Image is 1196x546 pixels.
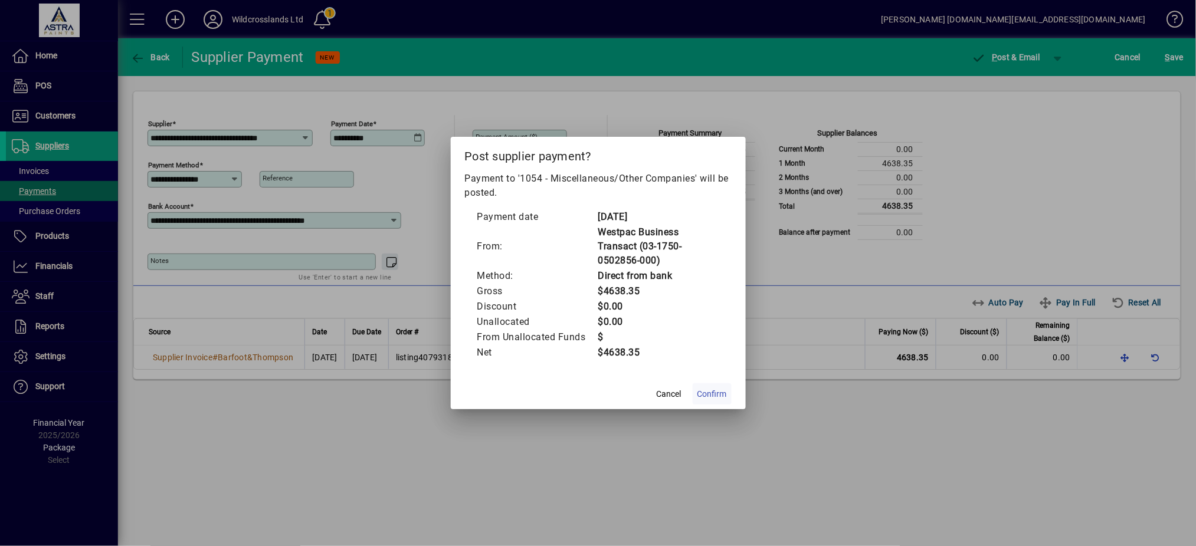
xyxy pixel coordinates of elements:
td: Westpac Business Transact (03-1750-0502856-000) [598,225,720,268]
td: Payment date [477,209,598,225]
h2: Post supplier payment? [451,137,746,171]
td: $4638.35 [598,345,720,360]
td: Unallocated [477,314,598,330]
p: Payment to '1054 - Miscellaneous/Other Companies' will be posted. [465,172,732,200]
td: [DATE] [598,209,720,225]
td: $0.00 [598,314,720,330]
td: Net [477,345,598,360]
span: Cancel [657,388,681,400]
td: From: [477,225,598,268]
td: Gross [477,284,598,299]
td: Direct from bank [598,268,720,284]
td: $4638.35 [598,284,720,299]
td: From Unallocated Funds [477,330,598,345]
td: Method: [477,268,598,284]
span: Confirm [697,388,727,400]
button: Confirm [693,383,732,404]
button: Cancel [650,383,688,404]
td: Discount [477,299,598,314]
td: $ [598,330,720,345]
td: $0.00 [598,299,720,314]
